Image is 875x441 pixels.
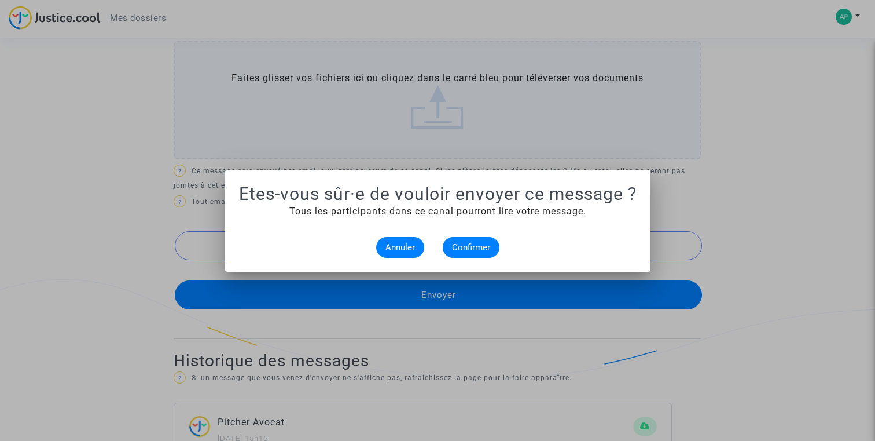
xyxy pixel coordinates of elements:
[385,242,415,253] span: Annuler
[443,237,499,258] button: Confirmer
[239,184,637,205] h1: Etes-vous sûr·e de vouloir envoyer ce message ?
[289,206,586,217] span: Tous les participants dans ce canal pourront lire votre message.
[376,237,424,258] button: Annuler
[452,242,490,253] span: Confirmer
